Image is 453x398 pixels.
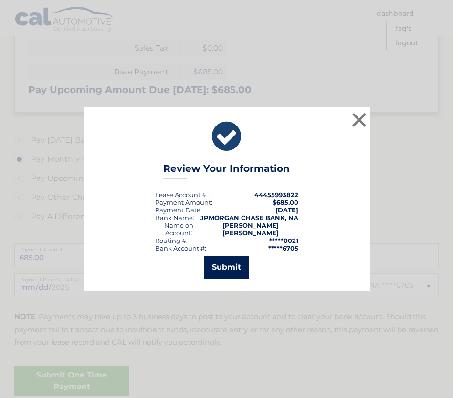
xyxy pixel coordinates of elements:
div: Payment Amount: [155,199,212,206]
strong: JPMORGAN CHASE BANK, NA [200,214,298,221]
span: $685.00 [273,199,298,206]
span: [DATE] [275,206,298,214]
h3: Review Your Information [163,163,290,179]
div: Name on Account: [155,221,203,237]
div: Lease Account #: [155,191,208,199]
div: Routing #: [155,237,188,244]
strong: 44455993822 [254,191,298,199]
button: Submit [204,256,249,279]
div: : [155,206,202,214]
div: Bank Name: [155,214,194,221]
button: × [350,110,369,129]
div: Bank Account #: [155,244,206,252]
strong: [PERSON_NAME] [PERSON_NAME] [222,221,279,237]
span: Payment Date [155,206,200,214]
